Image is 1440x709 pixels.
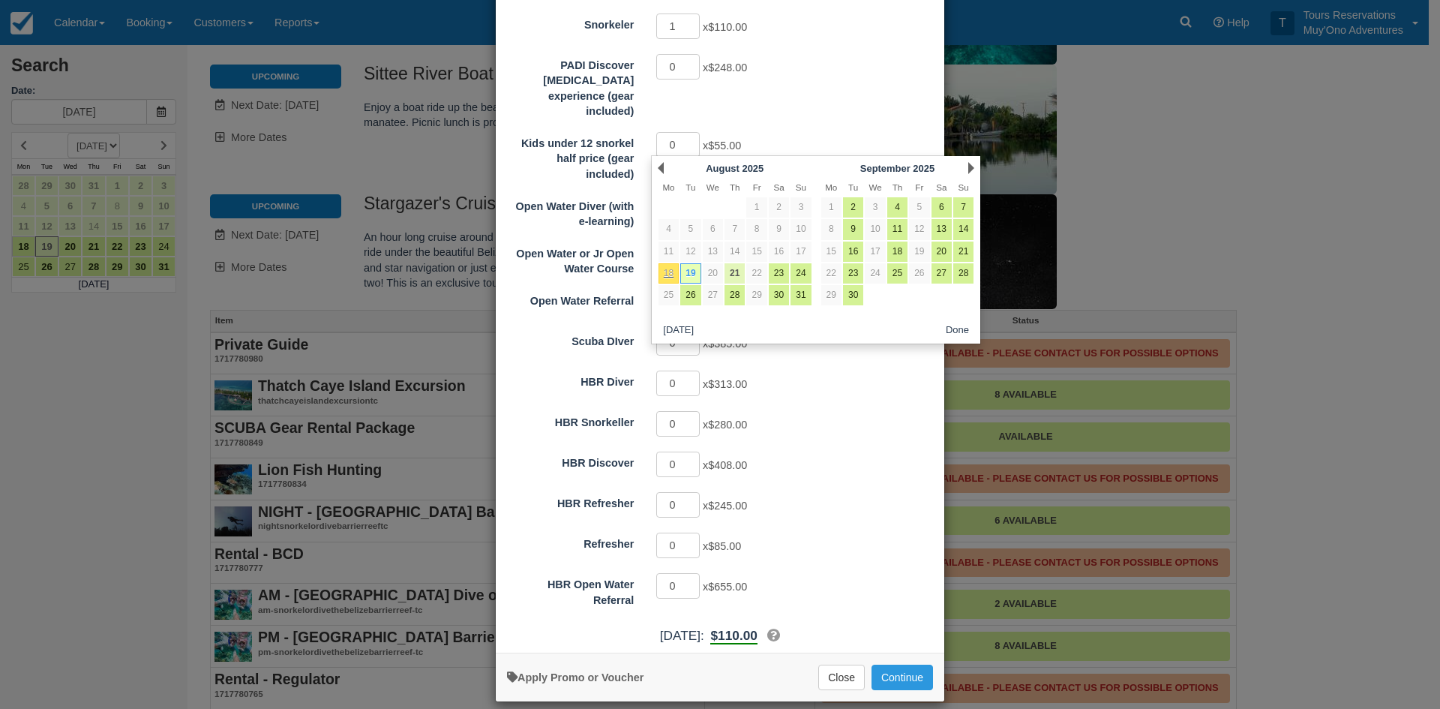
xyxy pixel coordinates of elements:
a: 21 [724,263,745,284]
a: 8 [821,219,841,239]
a: 6 [931,197,952,218]
span: August [706,163,739,174]
a: 24 [790,263,811,284]
a: 15 [746,242,766,262]
a: Next [968,162,974,174]
span: Thursday [892,182,903,192]
a: 19 [909,242,929,262]
span: $110.00 [708,21,747,33]
a: 11 [658,242,679,262]
button: [DATE] [658,321,700,340]
a: Prev [658,162,664,174]
span: x [703,459,747,471]
span: Monday [662,182,674,192]
span: 2025 [742,163,763,174]
label: HBR Snorkeller [496,410,645,431]
a: 14 [953,219,973,239]
label: PADI Discover Scuba Diving experience (gear included) [496,53,645,119]
a: 18 [887,242,907,262]
a: 4 [658,219,679,239]
input: Kids under 12 snorkel half price (gear included) [656,132,700,158]
a: 12 [680,242,700,262]
input: HBR Open Water Referral [656,573,700,599]
input: Refresher [656,533,700,558]
button: Done [940,321,975,340]
span: $85.00 [708,540,741,552]
a: 9 [769,219,789,239]
input: Snorkeler [656,14,700,39]
span: Sunday [796,182,806,192]
a: 2 [769,197,789,218]
a: 29 [746,285,766,305]
a: 13 [703,242,723,262]
a: 20 [931,242,952,262]
label: HBR Refresher [496,491,645,512]
span: $280.00 [708,419,747,431]
a: 21 [953,242,973,262]
label: Scuba DIver [496,329,645,350]
label: HBR Diver [496,369,645,390]
label: HBR Open Water Referral [496,572,645,608]
span: Saturday [936,182,946,192]
a: 19 [680,263,700,284]
a: 26 [909,263,929,284]
span: Monday [825,182,837,192]
label: Refresher [496,531,645,552]
span: x [703,419,747,431]
span: $245.00 [708,500,747,512]
span: $655.00 [708,581,747,593]
a: 3 [865,197,885,218]
a: 5 [909,197,929,218]
a: 23 [843,263,863,284]
a: 11 [887,219,907,239]
a: 3 [790,197,811,218]
a: 25 [887,263,907,284]
a: 20 [703,263,723,284]
span: 2025 [913,163,934,174]
a: 29 [821,285,841,305]
span: Friday [753,182,761,192]
a: 6 [703,219,723,239]
a: 17 [865,242,885,262]
span: x [703,140,741,152]
a: 1 [821,197,841,218]
a: 28 [953,263,973,284]
input: PADI Discover Scuba Diving experience (gear included) [656,54,700,80]
a: 22 [821,263,841,284]
a: 30 [769,285,789,305]
a: 7 [953,197,973,218]
span: Thursday [730,182,740,192]
a: 30 [843,285,863,305]
a: Apply Voucher [507,671,643,683]
a: 27 [931,263,952,284]
a: 25 [658,285,679,305]
a: 7 [724,219,745,239]
a: 13 [931,219,952,239]
input: HBR Discover [656,452,700,477]
a: 16 [769,242,789,262]
label: HBR Discover [496,450,645,471]
label: Snorkeler [496,12,645,33]
span: $408.00 [708,459,747,471]
a: 8 [746,219,766,239]
a: 28 [724,285,745,305]
a: 9 [843,219,863,239]
a: 10 [865,219,885,239]
span: Saturday [773,182,784,192]
span: September [860,163,910,174]
div: [DATE]: [496,626,944,645]
input: HBR Diver [656,371,700,396]
label: Kids under 12 snorkel half price (gear included) [496,131,645,182]
input: HBR Snorkeller [656,411,700,437]
span: x [703,540,741,552]
a: 27 [703,285,723,305]
span: Wednesday [706,182,719,192]
a: 5 [680,219,700,239]
label: Open Water or Jr Open Water Course [496,241,645,277]
span: Friday [915,182,923,192]
span: x [703,62,747,74]
span: x [703,378,747,390]
a: 22 [746,263,766,284]
a: 18 [658,263,679,284]
a: 4 [887,197,907,218]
